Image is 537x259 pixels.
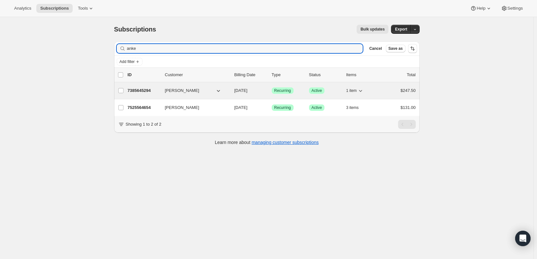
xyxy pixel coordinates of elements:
[36,4,73,13] button: Subscriptions
[346,72,378,78] div: Items
[477,6,485,11] span: Help
[165,72,229,78] p: Customer
[165,87,199,94] span: [PERSON_NAME]
[128,86,416,95] div: 7385645294[PERSON_NAME][DATE]SuccessRecurringSuccessActive1 item$247.50
[497,4,527,13] button: Settings
[274,88,291,93] span: Recurring
[161,85,225,96] button: [PERSON_NAME]
[466,4,496,13] button: Help
[309,72,341,78] p: Status
[215,139,319,146] p: Learn more about
[401,88,416,93] span: $247.50
[128,87,160,94] p: 7385645294
[126,121,161,128] p: Showing 1 to 2 of 2
[401,105,416,110] span: $131.00
[312,88,322,93] span: Active
[398,120,416,129] nav: Pagination
[128,104,160,111] p: 7525564654
[274,105,291,110] span: Recurring
[272,72,304,78] div: Type
[312,105,322,110] span: Active
[74,4,98,13] button: Tools
[346,105,359,110] span: 3 items
[165,104,199,111] span: [PERSON_NAME]
[161,103,225,113] button: [PERSON_NAME]
[120,59,135,64] span: Add filter
[407,72,415,78] p: Total
[346,103,366,112] button: 3 items
[391,25,411,34] button: Export
[386,45,405,52] button: Save as
[234,88,248,93] span: [DATE]
[114,26,156,33] span: Subscriptions
[128,72,160,78] p: ID
[408,44,417,53] button: Sort the results
[369,46,382,51] span: Cancel
[127,44,363,53] input: Filter subscribers
[40,6,69,11] span: Subscriptions
[128,103,416,112] div: 7525564654[PERSON_NAME][DATE]SuccessRecurringSuccessActive3 items$131.00
[117,58,142,66] button: Add filter
[515,231,531,246] div: Open Intercom Messenger
[346,86,364,95] button: 1 item
[507,6,523,11] span: Settings
[128,72,416,78] div: IDCustomerBilling DateTypeStatusItemsTotal
[10,4,35,13] button: Analytics
[395,27,407,32] span: Export
[357,25,388,34] button: Bulk updates
[234,72,267,78] p: Billing Date
[78,6,88,11] span: Tools
[367,45,384,52] button: Cancel
[14,6,31,11] span: Analytics
[251,140,319,145] a: managing customer subscriptions
[388,46,403,51] span: Save as
[234,105,248,110] span: [DATE]
[360,27,385,32] span: Bulk updates
[346,88,357,93] span: 1 item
